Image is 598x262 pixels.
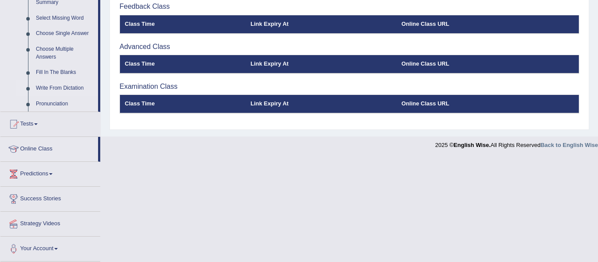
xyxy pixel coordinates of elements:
[32,42,98,65] a: Choose Multiple Answers
[120,95,246,113] th: Class Time
[397,15,579,34] th: Online Class URL
[32,65,98,80] a: Fill In The Blanks
[0,137,98,159] a: Online Class
[32,80,98,96] a: Write From Dictation
[246,15,397,34] th: Link Expiry At
[120,55,246,73] th: Class Time
[541,142,598,148] a: Back to English Wise
[120,15,246,34] th: Class Time
[0,212,100,234] a: Strategy Videos
[0,162,100,184] a: Predictions
[32,96,98,112] a: Pronunciation
[120,83,579,91] h3: Examination Class
[0,237,100,259] a: Your Account
[246,55,397,73] th: Link Expiry At
[32,26,98,42] a: Choose Single Answer
[454,142,490,148] strong: English Wise.
[397,55,579,73] th: Online Class URL
[120,43,579,51] h3: Advanced Class
[0,187,100,209] a: Success Stories
[0,112,100,134] a: Tests
[397,95,579,113] th: Online Class URL
[120,3,579,10] h3: Feedback Class
[435,136,598,149] div: 2025 © All Rights Reserved
[246,95,397,113] th: Link Expiry At
[32,10,98,26] a: Select Missing Word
